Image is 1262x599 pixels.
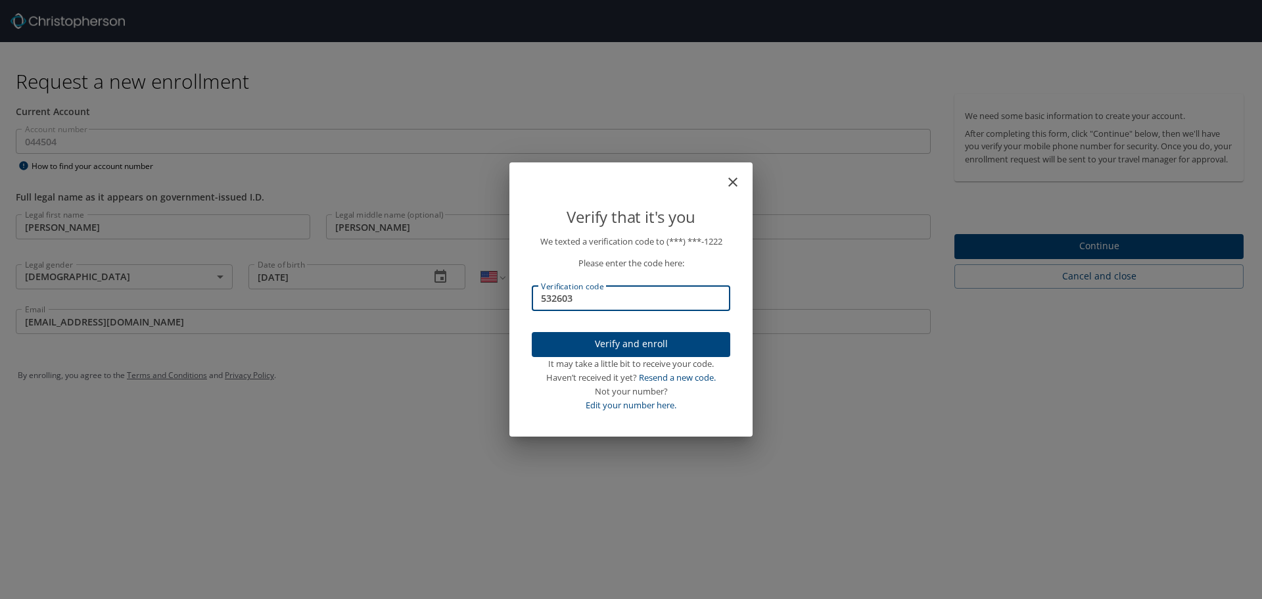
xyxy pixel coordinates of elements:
p: We texted a verification code to (***) ***- 1222 [532,235,730,249]
button: close [732,168,747,183]
a: Resend a new code. [639,371,716,383]
p: Verify that it's you [532,204,730,229]
div: It may take a little bit to receive your code. [532,357,730,371]
button: Verify and enroll [532,332,730,358]
div: Haven’t received it yet? [532,371,730,385]
span: Verify and enroll [542,336,720,352]
div: Not your number? [532,385,730,398]
p: Please enter the code here: [532,256,730,270]
a: Edit your number here. [586,399,676,411]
